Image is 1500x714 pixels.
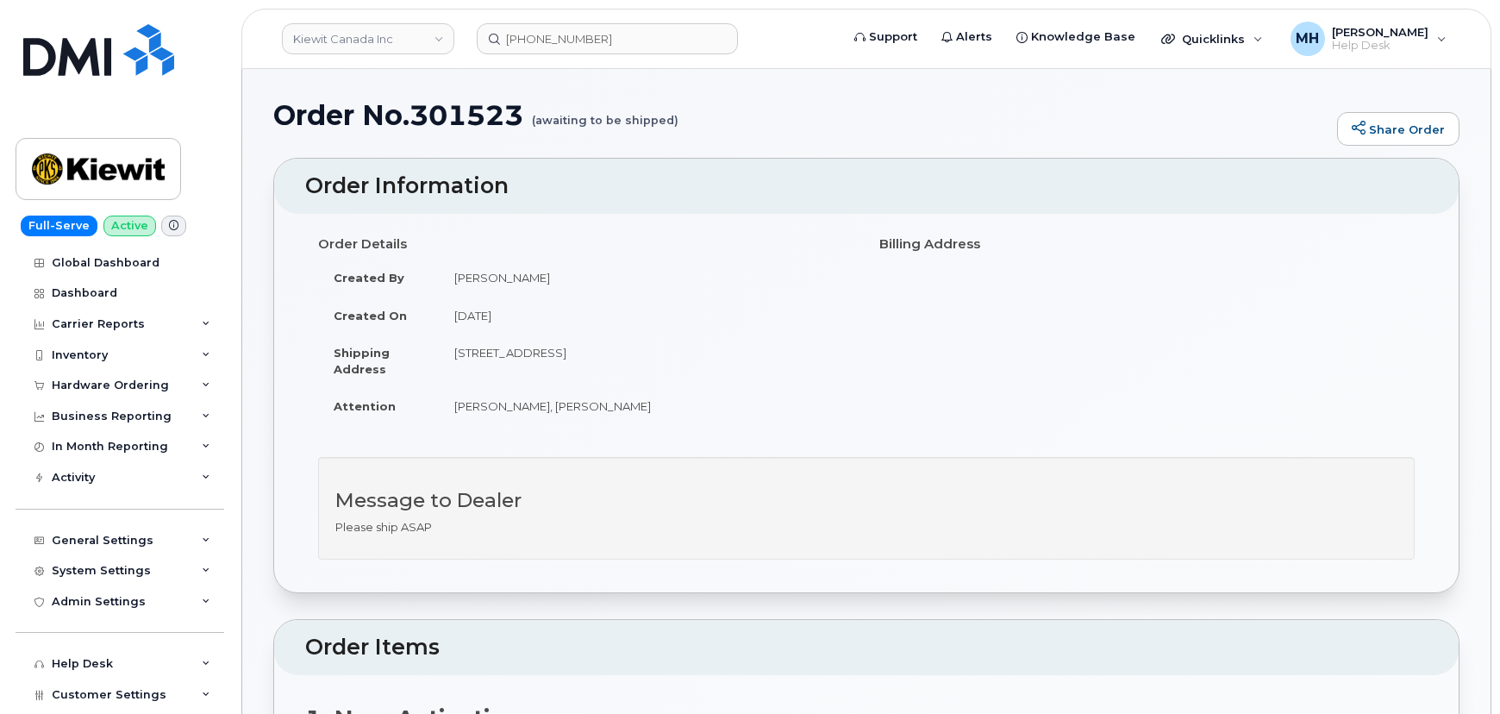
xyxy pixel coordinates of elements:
td: [PERSON_NAME] [439,259,853,297]
td: [PERSON_NAME], [PERSON_NAME] [439,387,853,425]
strong: Created By [334,271,404,285]
h3: Message to Dealer [335,490,1397,511]
td: [DATE] [439,297,853,335]
h4: Billing Address [879,237,1415,252]
strong: Attention [334,399,396,413]
h4: Order Details [318,237,853,252]
p: Please ship ASAP [335,519,1397,535]
strong: Shipping Address [334,346,390,376]
td: [STREET_ADDRESS] [439,334,853,387]
h1: Order No.301523 [273,100,1328,130]
h2: Order Information [305,174,1428,198]
a: Share Order [1337,112,1459,147]
h2: Order Items [305,636,1428,660]
strong: Created On [334,309,407,323]
small: (awaiting to be shipped) [532,100,678,127]
iframe: Messenger Launcher [1425,639,1487,701]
